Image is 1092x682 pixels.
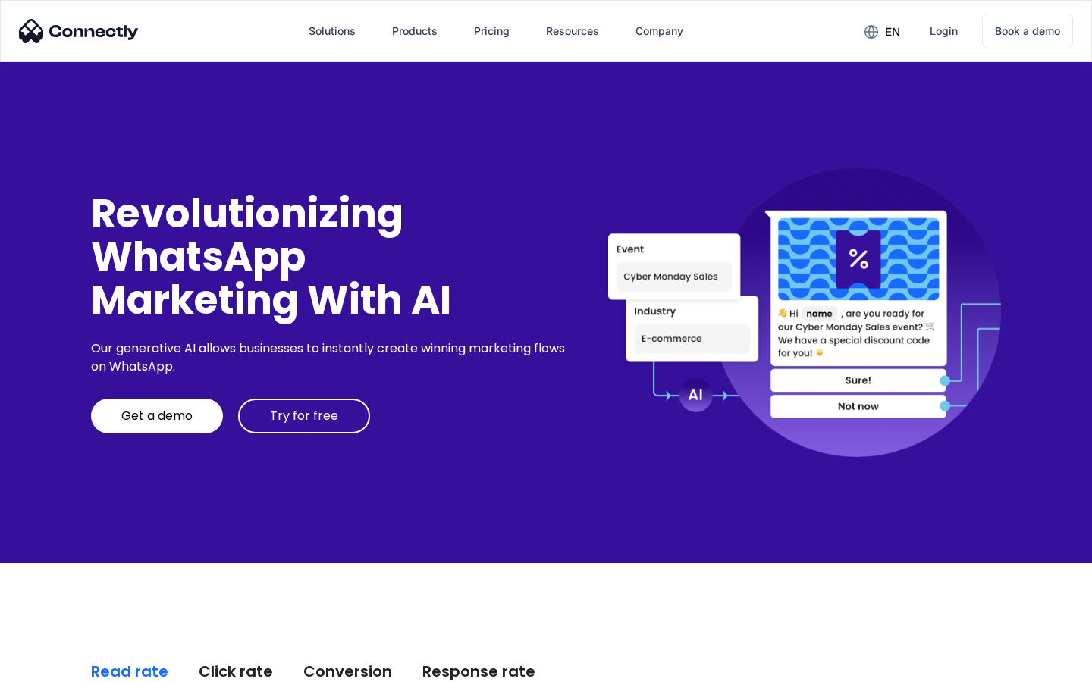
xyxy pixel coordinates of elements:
div: Company [635,20,683,42]
div: Response rate [422,661,535,682]
img: Connectly Logo [19,19,139,43]
div: Login [930,20,958,42]
div: en [885,21,900,42]
div: Pricing [474,20,510,42]
div: Solutions [309,20,356,42]
div: Our generative AI allows businesses to instantly create winning marketing flows on WhatsApp. [91,339,570,376]
div: Try for free [270,408,338,424]
div: Products [392,20,438,42]
a: Login [918,13,970,49]
div: Click rate [199,661,273,682]
a: Pricing [462,13,522,49]
div: Conversion [303,661,392,682]
a: Get a demo [91,399,223,433]
div: Revolutionizing WhatsApp Marketing With AI [91,192,570,322]
div: Get a demo [121,408,193,424]
a: Try for free [238,399,370,433]
div: Read rate [91,661,168,682]
a: Book a demo [982,14,1073,48]
div: Resources [546,20,599,42]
